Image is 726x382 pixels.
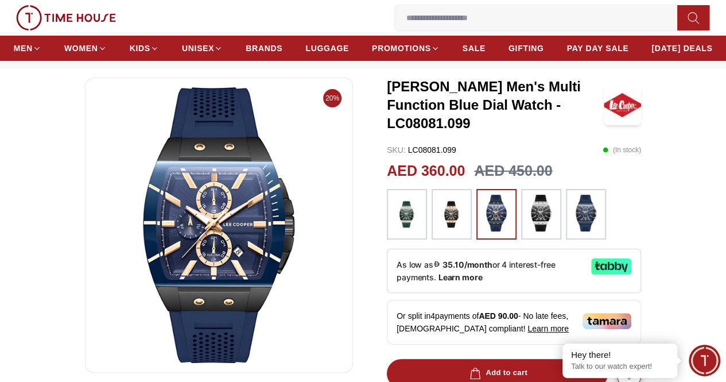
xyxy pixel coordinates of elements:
[387,160,465,182] h2: AED 360.00
[246,43,282,54] span: BRANDS
[467,366,527,380] div: Add to cart
[372,43,431,54] span: PROMOTIONS
[651,43,712,54] span: [DATE] DEALS
[182,38,223,59] a: UNISEX
[527,324,569,333] span: Learn more
[583,313,631,329] img: Tamara
[246,38,282,59] a: BRANDS
[566,38,628,59] a: PAY DAY SALE
[572,195,600,231] img: ...
[437,195,466,234] img: ...
[130,43,150,54] span: KIDS
[463,38,486,59] a: SALE
[14,38,41,59] a: MEN
[603,144,641,156] p: ( In stock )
[689,345,720,376] div: Chat Widget
[64,38,107,59] a: WOMEN
[14,43,33,54] span: MEN
[130,38,159,59] a: KIDS
[571,349,669,361] div: Hey there!
[571,362,669,372] p: Talk to our watch expert!
[387,145,406,155] span: SKU :
[372,38,440,59] a: PROMOTIONS
[305,38,349,59] a: LUGGAGE
[387,144,456,156] p: LC08081.099
[604,85,641,125] img: LEE COOPER Men's Multi Function Blue Dial Watch - LC08081.099
[95,87,343,363] img: LEE COOPER Men's Multi Function Dark Green Dial Watch - LC08081.377
[651,38,712,59] a: [DATE] DEALS
[479,311,518,321] span: AED 90.00
[387,300,641,345] div: Or split in 4 payments of - No late fees, [DEMOGRAPHIC_DATA] compliant!
[393,195,421,234] img: ...
[182,43,214,54] span: UNISEX
[508,38,544,59] a: GIFTING
[387,78,604,133] h3: [PERSON_NAME] Men's Multi Function Blue Dial Watch - LC08081.099
[64,43,98,54] span: WOMEN
[305,43,349,54] span: LUGGAGE
[508,43,544,54] span: GIFTING
[482,195,511,231] img: ...
[566,43,628,54] span: PAY DAY SALE
[463,43,486,54] span: SALE
[527,195,556,231] img: ...
[323,89,341,107] span: 20%
[16,5,116,30] img: ...
[474,160,552,182] h3: AED 450.00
